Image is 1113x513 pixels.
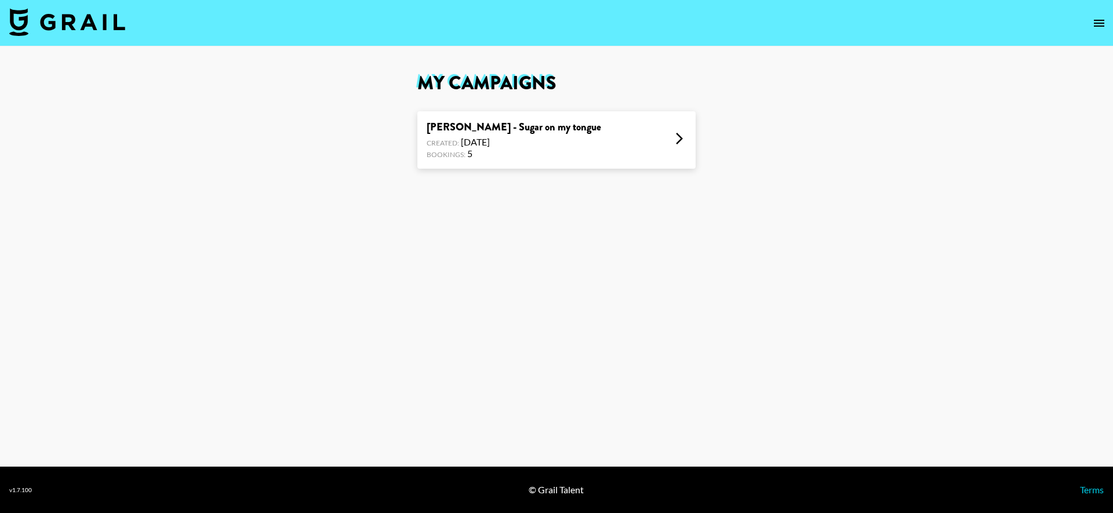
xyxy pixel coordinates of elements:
div: [DATE] [427,136,601,148]
button: open drawer [1087,12,1111,35]
h1: My Campaigns [417,74,696,93]
div: [PERSON_NAME] - Sugar on my tongue [427,121,601,134]
div: v 1.7.100 [9,486,32,494]
div: © Grail Talent [529,484,584,496]
a: Terms [1080,484,1104,495]
img: Grail Talent [9,8,125,36]
div: 5 [427,148,601,159]
span: Created: [427,139,459,147]
span: Bookings: [427,150,465,159]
